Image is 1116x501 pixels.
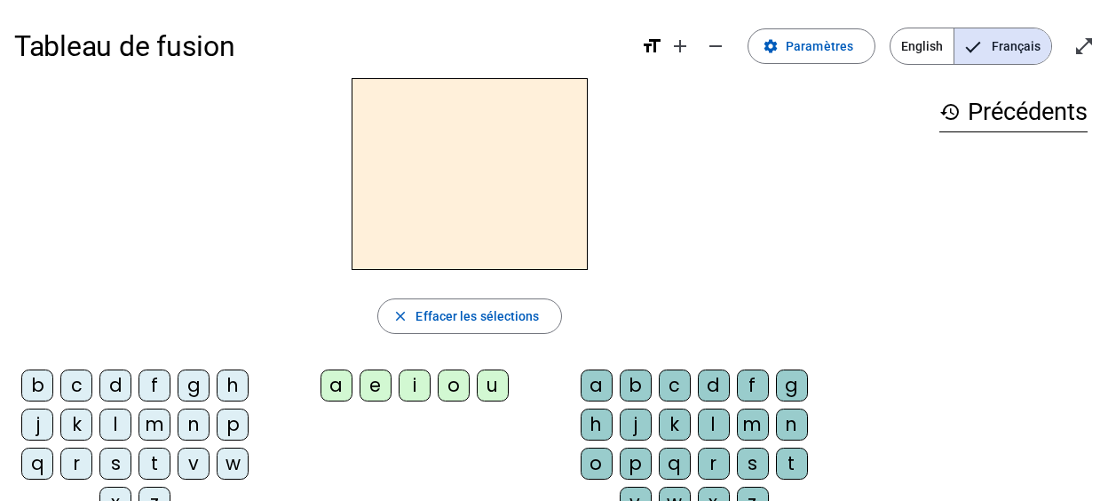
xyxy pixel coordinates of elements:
div: t [139,448,170,480]
div: s [737,448,769,480]
div: p [620,448,652,480]
h3: Précédents [939,92,1088,132]
span: English [890,28,954,64]
div: v [178,448,210,480]
div: n [178,409,210,441]
div: u [477,370,509,402]
div: m [139,409,170,441]
div: r [698,448,730,480]
div: b [21,370,53,402]
button: Entrer en plein écran [1066,28,1102,64]
div: h [581,409,613,441]
div: e [360,370,392,402]
div: r [60,448,92,480]
span: Français [954,28,1051,64]
div: k [659,409,691,441]
h1: Tableau de fusion [14,18,627,75]
mat-button-toggle-group: Language selection [890,28,1052,65]
div: i [399,370,431,402]
div: q [21,448,53,480]
button: Effacer les sélections [377,298,561,334]
div: h [217,370,249,402]
div: g [776,370,808,402]
div: t [776,448,808,480]
mat-icon: history [939,101,961,123]
div: g [178,370,210,402]
div: m [737,409,769,441]
div: b [620,370,652,402]
mat-icon: close [392,308,408,324]
div: o [438,370,470,402]
div: k [60,409,92,441]
div: j [620,409,652,441]
div: o [581,448,613,480]
div: c [659,370,691,402]
button: Diminuer la taille de la police [698,28,733,64]
div: l [698,409,730,441]
div: j [21,409,53,441]
div: d [698,370,730,402]
div: a [321,370,352,402]
mat-icon: add [669,36,691,57]
mat-icon: settings [763,38,779,54]
div: p [217,409,249,441]
mat-icon: remove [705,36,726,57]
div: s [99,448,131,480]
mat-icon: open_in_full [1073,36,1095,57]
div: d [99,370,131,402]
div: q [659,448,691,480]
mat-icon: format_size [641,36,662,57]
div: a [581,370,613,402]
div: f [737,370,769,402]
div: l [99,409,131,441]
button: Paramètres [748,28,875,64]
span: Effacer les sélections [416,306,539,327]
div: n [776,409,808,441]
div: w [217,448,249,480]
span: Paramètres [786,36,853,57]
div: f [139,370,170,402]
button: Augmenter la taille de la police [662,28,698,64]
div: c [60,370,92,402]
